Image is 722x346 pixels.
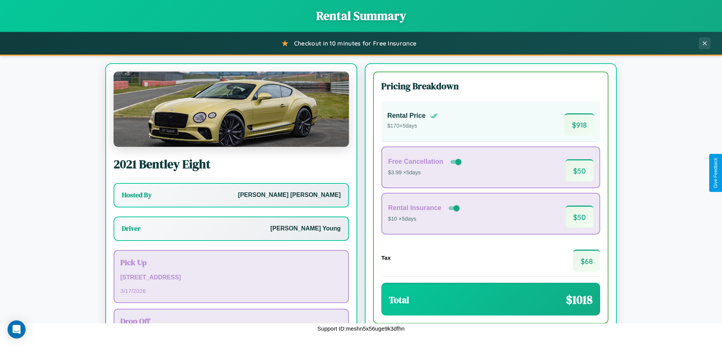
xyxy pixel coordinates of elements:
[122,191,152,200] h3: Hosted By
[573,250,600,272] span: $ 68
[566,159,593,181] span: $ 50
[114,156,349,172] h2: 2021 Bentley Eight
[713,158,718,188] div: Give Feedback
[114,72,349,147] img: Bentley Eight
[8,8,714,24] h1: Rental Summary
[120,257,342,268] h3: Pick Up
[387,112,426,120] h4: Rental Price
[388,204,441,212] h4: Rental Insurance
[388,158,443,166] h4: Free Cancellation
[8,320,26,338] div: Open Intercom Messenger
[238,190,341,201] p: [PERSON_NAME] [PERSON_NAME]
[317,323,405,334] p: Support ID: meshn5x56uge9k3dfhn
[566,206,593,228] span: $ 50
[564,113,594,136] span: $ 918
[270,223,341,234] p: [PERSON_NAME] Young
[388,214,461,224] p: $10 × 5 days
[381,80,600,92] h3: Pricing Breakdown
[122,224,141,233] h3: Driver
[389,294,409,306] h3: Total
[387,121,438,131] p: $ 170 × 5 days
[381,255,391,261] h4: Tax
[388,168,463,178] p: $3.99 × 5 days
[120,272,342,283] p: [STREET_ADDRESS]
[294,40,416,47] span: Checkout in 10 minutes for Free Insurance
[566,291,593,308] span: $ 1018
[120,316,342,326] h3: Drop Off
[120,286,342,296] p: 3 / 17 / 2026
